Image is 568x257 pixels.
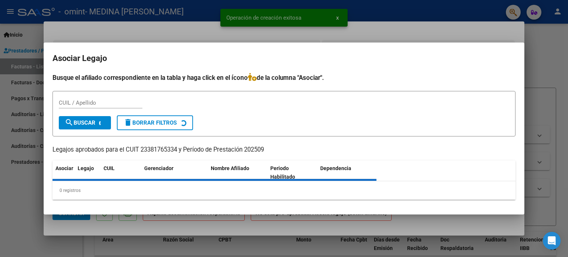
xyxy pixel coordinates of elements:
datatable-header-cell: CUIL [101,160,141,185]
span: Dependencia [320,165,351,171]
datatable-header-cell: Asociar [53,160,75,185]
span: Buscar [65,119,95,126]
p: Legajos aprobados para el CUIT 23381765334 y Período de Prestación 202509 [53,145,515,155]
datatable-header-cell: Legajo [75,160,101,185]
button: Buscar [59,116,111,129]
button: Borrar Filtros [117,115,193,130]
datatable-header-cell: Nombre Afiliado [208,160,267,185]
div: 0 registros [53,181,515,200]
span: Periodo Habilitado [270,165,295,180]
div: Open Intercom Messenger [543,232,561,250]
mat-icon: search [65,118,74,127]
span: Nombre Afiliado [211,165,249,171]
datatable-header-cell: Periodo Habilitado [267,160,317,185]
span: Gerenciador [144,165,173,171]
datatable-header-cell: Dependencia [317,160,377,185]
span: Borrar Filtros [124,119,177,126]
datatable-header-cell: Gerenciador [141,160,208,185]
span: Legajo [78,165,94,171]
span: CUIL [104,165,115,171]
span: Asociar [55,165,73,171]
h2: Asociar Legajo [53,51,515,65]
h4: Busque el afiliado correspondiente en la tabla y haga click en el ícono de la columna "Asociar". [53,73,515,82]
mat-icon: delete [124,118,132,127]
